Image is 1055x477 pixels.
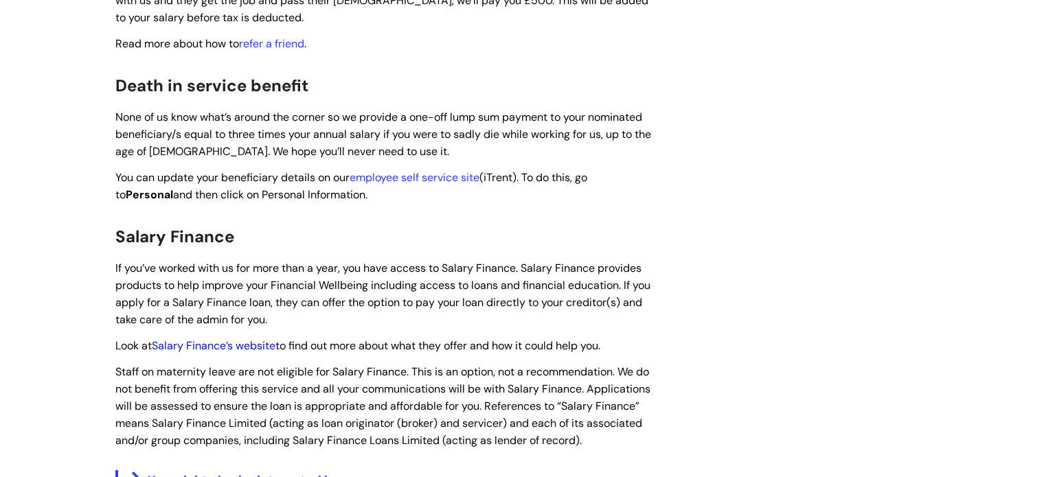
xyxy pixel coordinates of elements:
a: Salary Finance’s website [152,338,275,353]
span: None of us know what’s around the corner so we provide a one-off lump sum payment to your nominat... [115,110,651,159]
span: Personal [126,187,173,202]
a: refer a friend [239,36,304,51]
span: You can update your beneficiary details on our (iTrent). To do this, go to [115,170,587,202]
span: If you’ve worked with us for more than a year, you have access to Salary Finance. Salary Finance ... [115,261,650,326]
span: Death in service benefit [115,75,308,96]
span: Read more about how to . [115,36,306,51]
span: and then click on Personal Information. [173,187,367,202]
a: employee self service site [350,170,479,185]
span: Staff on maternity leave are not eligible for Salary Finance. This is an option, not a recommenda... [115,364,650,447]
span: Salary Finance [115,226,234,247]
span: Look at to find out more about what they offer and how it could help you. [115,338,600,353]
